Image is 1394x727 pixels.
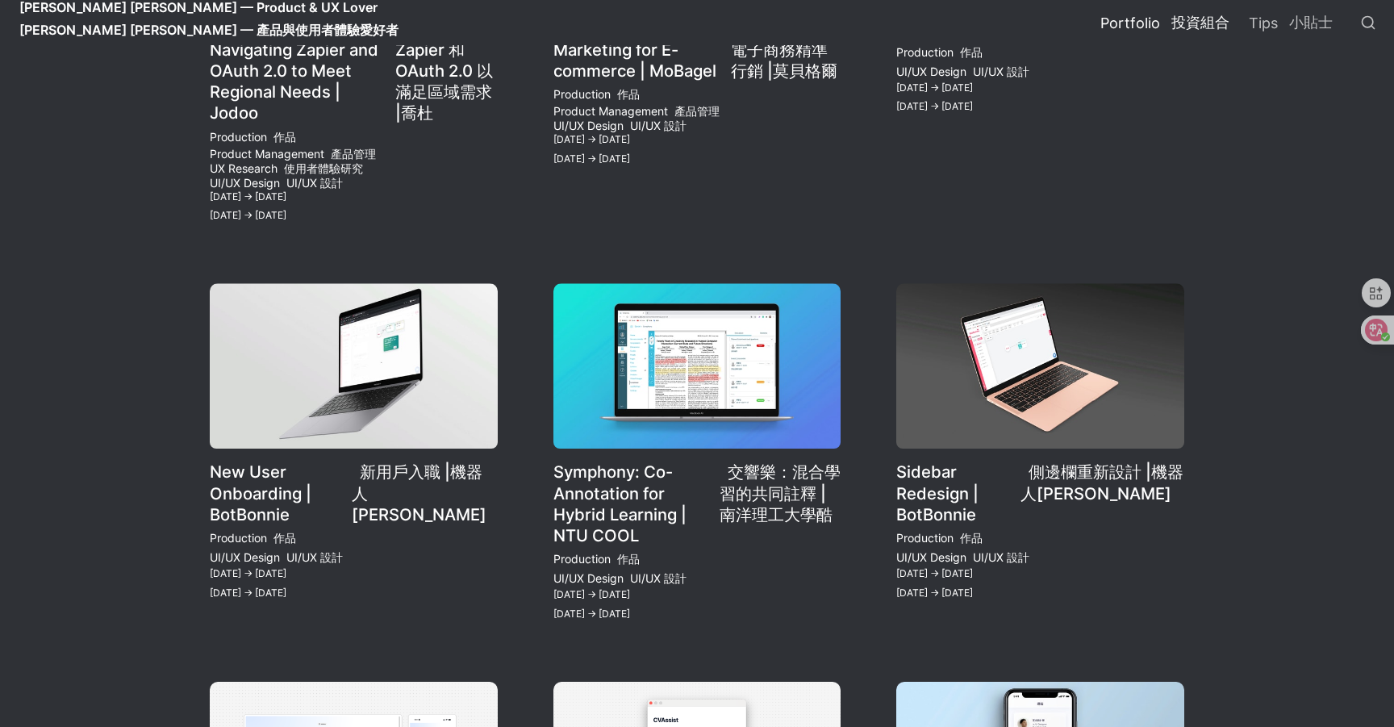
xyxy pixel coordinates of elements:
[210,283,498,626] a: New User Onboarding | BotBonnie新用戶入職 |機器人[PERSON_NAME]
[553,324,838,361] font: 交響樂：混合學習的共同註釋 |南洋理工大學酷
[1289,14,1333,31] font: 小貼士
[553,283,841,626] a: Symphony: Co-Annotation for Hybrid Learning | NTU COOL交響樂：混合學習的共同註釋 |南洋理工大學酷
[210,307,455,324] font: 新用戶入職 |機器人[PERSON_NAME]
[19,22,399,38] font: [PERSON_NAME] [PERSON_NAME] — 產品與使用者體驗愛好者
[896,283,1184,626] a: Sidebar Redesign | BotBonnie側邊欄重新設計 |機器人[PERSON_NAME]
[1171,14,1229,31] font: 投資組合
[896,307,1171,324] font: 側邊欄重新設計 |機器人[PERSON_NAME]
